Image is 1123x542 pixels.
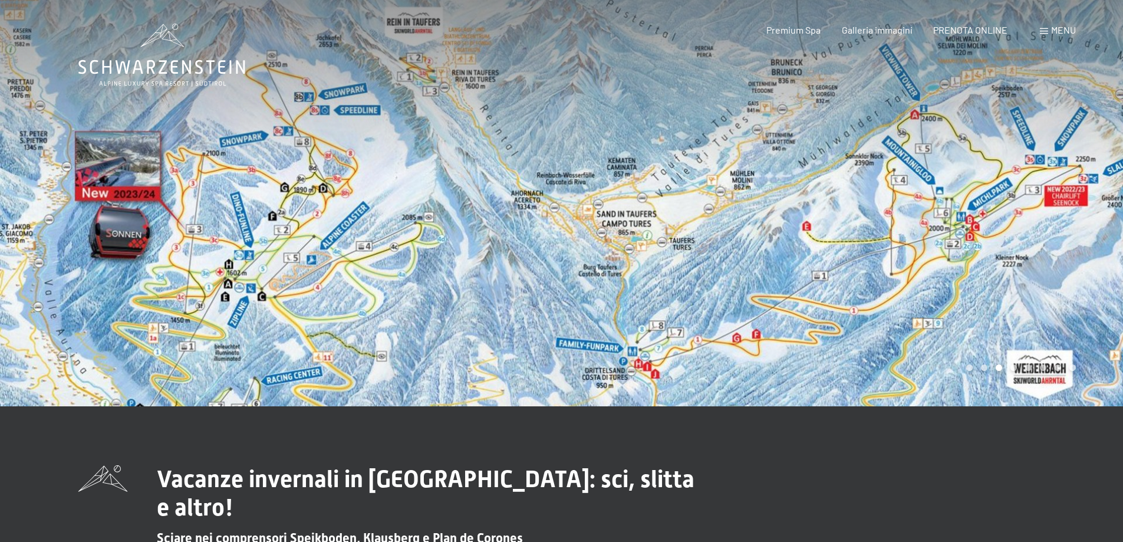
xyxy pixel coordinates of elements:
div: Carousel Page 5 [1025,364,1032,371]
div: Carousel Page 8 [1069,364,1076,371]
div: Carousel Page 6 [1040,364,1046,371]
span: Menu [1051,24,1076,35]
div: Carousel Page 3 (Current Slide) [996,364,1002,371]
span: Vacanze invernali in [GEOGRAPHIC_DATA]: sci, slitta e altro! [157,465,694,521]
div: Carousel Pagination [962,364,1076,371]
div: Carousel Page 4 [1010,364,1017,371]
a: PRENOTA ONLINE [933,24,1007,35]
div: Carousel Page 7 [1055,364,1061,371]
a: Galleria immagini [842,24,913,35]
div: Carousel Page 2 [981,364,987,371]
a: Premium Spa [766,24,821,35]
div: Carousel Page 1 [966,364,973,371]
